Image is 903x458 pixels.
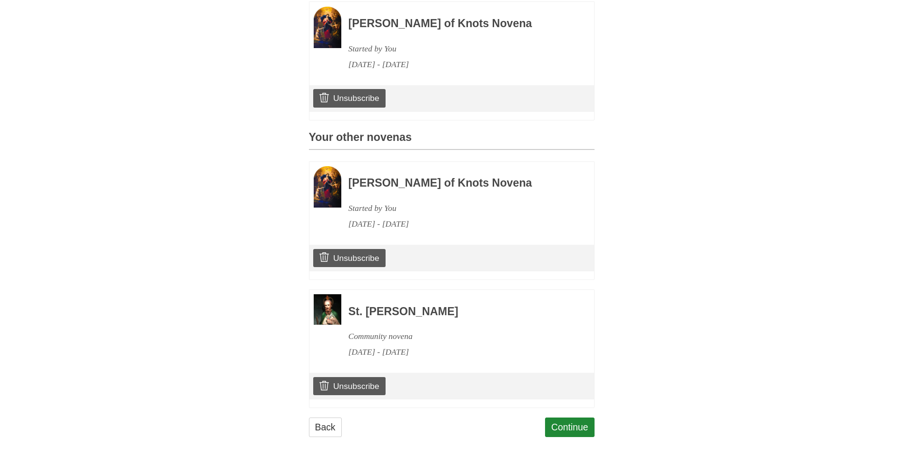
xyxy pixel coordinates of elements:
div: Community novena [348,329,568,344]
img: Novena image [314,7,341,48]
a: Unsubscribe [313,377,385,395]
div: Started by You [348,200,568,216]
a: Back [309,418,342,437]
a: Continue [545,418,595,437]
h3: Your other novenas [309,131,595,150]
img: Novena image [314,166,341,208]
img: Novena image [314,294,341,324]
a: Unsubscribe [313,89,385,107]
h3: [PERSON_NAME] of Knots Novena [348,177,568,189]
div: [DATE] - [DATE] [348,344,568,360]
div: Started by You [348,41,568,57]
div: [DATE] - [DATE] [348,216,568,232]
a: Unsubscribe [313,249,385,267]
h3: [PERSON_NAME] of Knots Novena [348,18,568,30]
h3: St. [PERSON_NAME] [348,306,568,318]
div: [DATE] - [DATE] [348,57,568,72]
